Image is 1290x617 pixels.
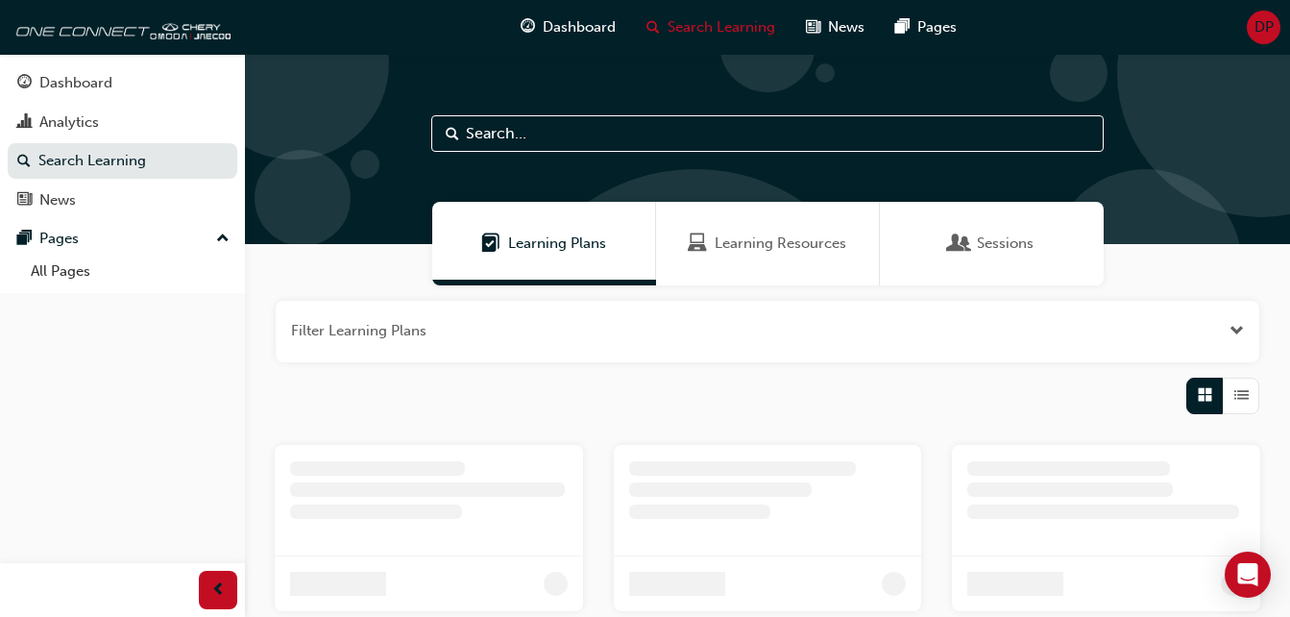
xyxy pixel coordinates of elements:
span: News [828,16,864,38]
div: Dashboard [39,72,112,94]
a: News [8,183,237,218]
span: Search [446,123,459,145]
span: Learning Resources [688,233,707,255]
a: guage-iconDashboard [505,8,631,47]
span: Dashboard [543,16,616,38]
span: pages-icon [895,15,910,39]
span: Learning Plans [481,233,500,255]
a: Learning ResourcesLearning Resources [656,202,880,285]
span: DP [1254,16,1274,38]
span: Sessions [950,233,969,255]
div: Pages [39,228,79,250]
a: Learning PlansLearning Plans [432,202,656,285]
button: Pages [8,221,237,257]
a: SessionsSessions [880,202,1104,285]
span: Grid [1198,384,1212,407]
button: DashboardAnalyticsSearch LearningNews [8,62,237,221]
span: guage-icon [17,75,32,92]
span: Learning Resources [715,233,846,255]
span: search-icon [646,15,660,39]
span: Sessions [977,233,1034,255]
span: Pages [917,16,957,38]
span: news-icon [806,15,820,39]
span: prev-icon [211,579,226,603]
div: Open Intercom Messenger [1225,552,1271,598]
button: Open the filter [1229,320,1244,342]
img: oneconnect [10,8,231,46]
span: pages-icon [17,231,32,248]
span: up-icon [216,227,230,252]
div: News [39,189,76,211]
span: Learning Plans [508,233,606,255]
span: guage-icon [521,15,535,39]
div: Analytics [39,111,99,134]
a: Analytics [8,105,237,140]
a: Dashboard [8,65,237,101]
span: Search Learning [668,16,775,38]
span: news-icon [17,192,32,210]
a: pages-iconPages [880,8,972,47]
span: search-icon [17,153,31,170]
button: DP [1247,11,1280,44]
input: Search... [431,115,1104,152]
a: search-iconSearch Learning [631,8,791,47]
a: news-iconNews [791,8,880,47]
a: All Pages [23,257,237,286]
a: Search Learning [8,143,237,179]
span: chart-icon [17,114,32,132]
span: List [1234,384,1249,407]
